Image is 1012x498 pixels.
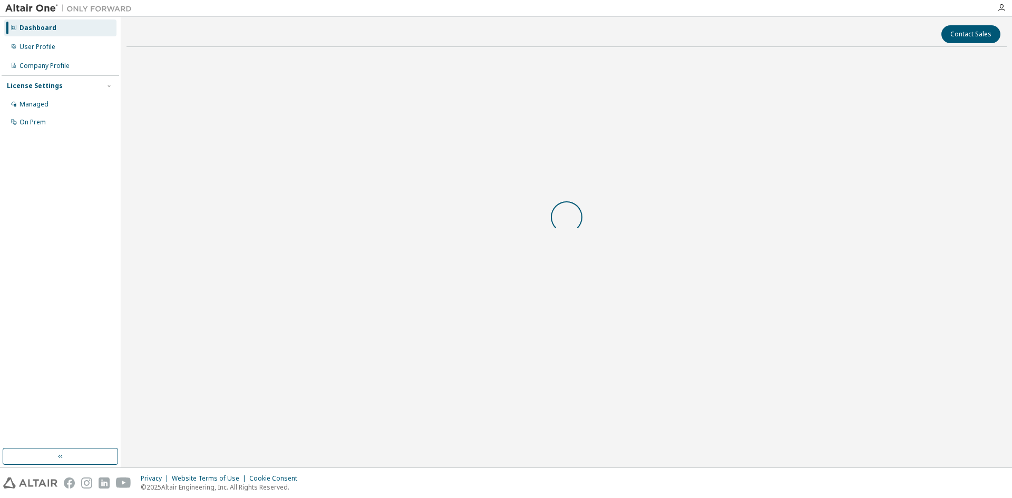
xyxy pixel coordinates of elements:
div: Dashboard [20,24,56,32]
p: © 2025 Altair Engineering, Inc. All Rights Reserved. [141,483,304,492]
div: Website Terms of Use [172,474,249,483]
div: Managed [20,100,48,109]
img: altair_logo.svg [3,477,57,489]
div: Company Profile [20,62,70,70]
img: instagram.svg [81,477,92,489]
img: youtube.svg [116,477,131,489]
div: User Profile [20,43,55,51]
button: Contact Sales [941,25,1000,43]
img: linkedin.svg [99,477,110,489]
div: Cookie Consent [249,474,304,483]
div: Privacy [141,474,172,483]
div: On Prem [20,118,46,126]
img: facebook.svg [64,477,75,489]
img: Altair One [5,3,137,14]
div: License Settings [7,82,63,90]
